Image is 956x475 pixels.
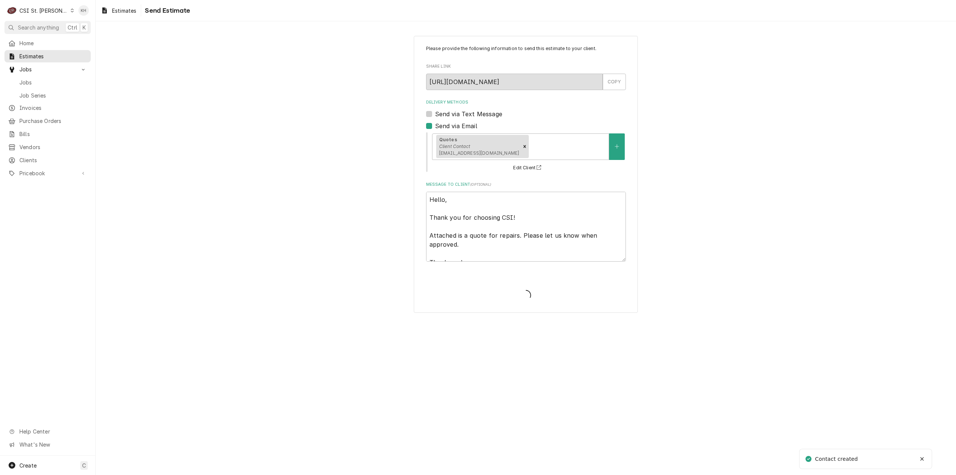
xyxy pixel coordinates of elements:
[426,192,626,262] textarea: Hello, Thank you for choosing CSI! Attached is a quote for repairs. Please let us know when appro...
[426,45,626,52] p: Please provide the following information to send this estimate to your client.
[426,45,626,262] div: Estimate Send Form
[4,141,91,153] a: Vendors
[435,121,477,130] label: Send via Email
[19,169,76,177] span: Pricebook
[7,5,17,16] div: CSI St. Louis's Avatar
[19,428,86,435] span: Help Center
[426,99,626,105] label: Delivery Methods
[68,24,77,31] span: Ctrl
[603,74,626,90] button: COPY
[19,117,87,125] span: Purchase Orders
[19,39,87,47] span: Home
[414,36,638,313] div: Estimate Send
[435,110,502,118] label: Send via Text Message
[19,78,87,86] span: Jobs
[439,137,457,142] strong: Quotes
[815,455,860,463] div: Contact created
[4,37,91,49] a: Home
[426,99,626,172] div: Delivery Methods
[426,182,626,188] label: Message to Client
[19,156,87,164] span: Clients
[83,24,86,31] span: K
[4,102,91,114] a: Invoices
[98,4,139,17] a: Estimates
[78,5,89,16] div: KH
[426,64,626,70] label: Share Link
[78,5,89,16] div: Kelsey Hetlage's Avatar
[521,135,529,158] div: Remove [object Object]
[143,6,190,16] span: Send Estimate
[609,133,625,160] button: Create New Contact
[426,182,626,262] div: Message to Client
[7,5,17,16] div: C
[4,76,91,89] a: Jobs
[4,425,91,438] a: Go to Help Center
[4,438,91,451] a: Go to What's New
[4,167,91,179] a: Go to Pricebook
[19,65,76,73] span: Jobs
[19,104,87,112] span: Invoices
[19,92,87,99] span: Job Series
[19,143,87,151] span: Vendors
[4,50,91,62] a: Estimates
[426,288,626,303] span: Loading...
[19,52,87,60] span: Estimates
[4,115,91,127] a: Purchase Orders
[4,154,91,166] a: Clients
[615,144,619,149] svg: Create New Contact
[439,144,470,149] em: Client Contact
[426,64,626,90] div: Share Link
[19,462,37,469] span: Create
[4,63,91,75] a: Go to Jobs
[112,7,136,15] span: Estimates
[512,163,544,173] button: Edit Client
[19,441,86,448] span: What's New
[4,21,91,34] button: Search anythingCtrlK
[82,462,86,469] span: C
[470,182,491,186] span: ( optional )
[18,24,59,31] span: Search anything
[439,150,519,156] span: [EMAIL_ADDRESS][DOMAIN_NAME]
[4,89,91,102] a: Job Series
[19,130,87,138] span: Bills
[19,7,68,15] div: CSI St. [PERSON_NAME]
[4,128,91,140] a: Bills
